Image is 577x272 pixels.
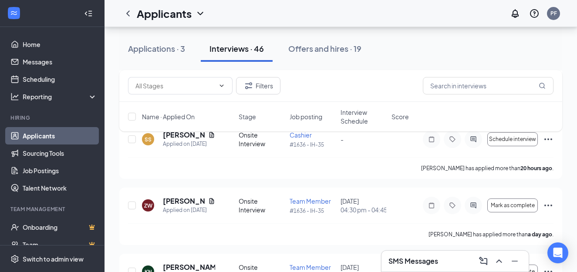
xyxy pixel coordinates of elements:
svg: Minimize [510,256,520,266]
svg: Settings [10,255,19,263]
button: ChevronUp [492,254,506,268]
div: [DATE] [341,197,386,214]
button: Filter Filters [236,77,280,94]
div: Applications · 3 [128,43,185,54]
span: Team Member [290,197,331,205]
div: Interviews · 46 [209,43,264,54]
svg: ChevronDown [218,82,225,89]
svg: Collapse [84,9,93,18]
input: Search in interviews [423,77,553,94]
span: Team Member [290,263,331,271]
p: #1636 - IH-35 [290,141,335,148]
a: Messages [23,53,97,71]
div: Open Intercom Messenger [547,242,568,263]
h3: SMS Messages [388,256,438,266]
div: Reporting [23,92,98,101]
svg: WorkstreamLogo [10,9,18,17]
span: Score [391,112,409,121]
div: Switch to admin view [23,255,84,263]
span: Interview Schedule [341,108,386,125]
a: Applicants [23,127,97,144]
a: Talent Network [23,179,97,197]
p: #1636 - IH-35 [290,207,335,215]
b: a day ago [528,231,552,238]
b: 20 hours ago [520,165,552,171]
a: OnboardingCrown [23,218,97,236]
div: ZW [144,202,152,209]
div: Hiring [10,114,95,121]
svg: Notifications [510,8,520,19]
a: Scheduling [23,71,97,88]
span: 04:30 pm - 04:45 pm [341,205,386,214]
svg: Document [208,198,215,205]
svg: ComposeMessage [478,256,489,266]
span: Stage [239,112,256,121]
h5: [PERSON_NAME] [163,196,205,206]
p: [PERSON_NAME] has applied more than . [421,165,553,172]
a: Sourcing Tools [23,144,97,162]
span: Job posting [290,112,322,121]
input: All Stages [135,81,215,91]
div: Applied on [DATE] [163,140,215,148]
a: TeamCrown [23,236,97,253]
span: Name · Applied On [142,112,195,121]
div: Onsite Interview [239,197,284,214]
div: Offers and hires · 19 [288,43,361,54]
svg: ActiveChat [468,202,479,209]
svg: QuestionInfo [529,8,540,19]
h1: Applicants [137,6,192,21]
svg: Analysis [10,92,19,101]
svg: Ellipses [543,200,553,211]
svg: Filter [243,81,254,91]
span: Mark as complete [491,202,535,208]
svg: ChevronLeft [123,8,133,19]
p: [PERSON_NAME] has applied more than . [429,231,553,238]
a: Job Postings [23,162,97,179]
h5: [PERSON_NAME] [163,262,215,272]
button: Mark as complete [487,198,538,212]
svg: Note [426,202,437,209]
button: Minimize [508,254,522,268]
svg: ChevronDown [195,8,206,19]
a: Home [23,36,97,53]
svg: ChevronUp [494,256,504,266]
div: PF [550,10,557,17]
button: ComposeMessage [476,254,490,268]
svg: MagnifyingGlass [539,82,546,89]
div: Applied on [DATE] [163,206,215,215]
div: Team Management [10,205,95,213]
svg: Tag [447,202,458,209]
